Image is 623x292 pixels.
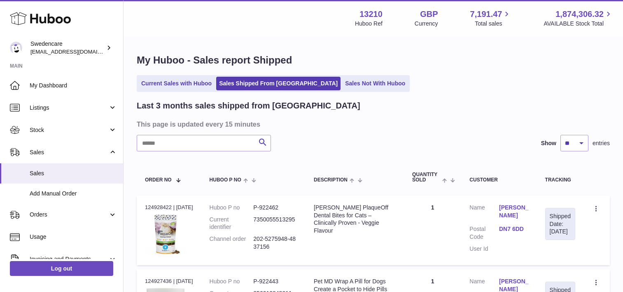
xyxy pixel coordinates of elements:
div: [PERSON_NAME] PlaqueOff Dental Bites for Cats – Clinically Proven - Veggie Flavour [314,204,396,235]
img: $_57.JPG [145,214,186,255]
a: Sales Not With Huboo [342,77,408,90]
span: Huboo P no [210,177,241,183]
dt: Huboo P no [210,204,254,212]
span: Usage [30,233,117,241]
div: Currency [415,20,438,28]
dd: 7350055513295 [253,216,297,231]
a: [PERSON_NAME] [499,204,529,219]
span: Total sales [475,20,511,28]
span: 1,874,306.32 [555,9,604,20]
span: Listings [30,104,108,112]
span: 7,191.47 [470,9,502,20]
div: Shipped Date: [DATE] [550,212,571,236]
strong: GBP [420,9,438,20]
div: Huboo Ref [355,20,383,28]
span: AVAILABLE Stock Total [544,20,613,28]
a: Current Sales with Huboo [138,77,215,90]
strong: 13210 [359,9,383,20]
td: 1 [404,195,461,265]
span: entries [593,139,610,147]
a: Log out [10,261,113,276]
a: DN7 6DD [499,225,529,233]
h1: My Huboo - Sales report Shipped [137,54,610,67]
img: gemma.horsfield@swedencare.co.uk [10,42,22,54]
span: Order No [145,177,172,183]
dd: 202-5275948-4837156 [253,235,297,251]
a: Sales Shipped From [GEOGRAPHIC_DATA] [216,77,341,90]
dd: P-922443 [253,278,297,285]
div: 124928422 | [DATE] [145,204,193,211]
div: 124927436 | [DATE] [145,278,193,285]
div: Customer [469,177,528,183]
span: Description [314,177,348,183]
a: 1,874,306.32 AVAILABLE Stock Total [544,9,613,28]
span: [EMAIL_ADDRESS][DOMAIN_NAME] [30,48,121,55]
h3: This page is updated every 15 minutes [137,120,608,129]
span: Add Manual Order [30,190,117,198]
label: Show [541,139,556,147]
dt: Channel order [210,235,254,251]
span: Invoicing and Payments [30,255,108,263]
dt: Current identifier [210,216,254,231]
span: Stock [30,126,108,134]
a: 7,191.47 Total sales [470,9,512,28]
dd: P-922462 [253,204,297,212]
div: Tracking [545,177,575,183]
div: Swedencare [30,40,105,56]
dt: Huboo P no [210,278,254,285]
dt: User Id [469,245,499,253]
span: Sales [30,148,108,156]
span: Sales [30,170,117,177]
span: Orders [30,211,108,219]
dt: Name [469,204,499,221]
span: My Dashboard [30,82,117,89]
h2: Last 3 months sales shipped from [GEOGRAPHIC_DATA] [137,100,360,111]
dt: Postal Code [469,225,499,241]
span: Quantity Sold [412,172,440,183]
